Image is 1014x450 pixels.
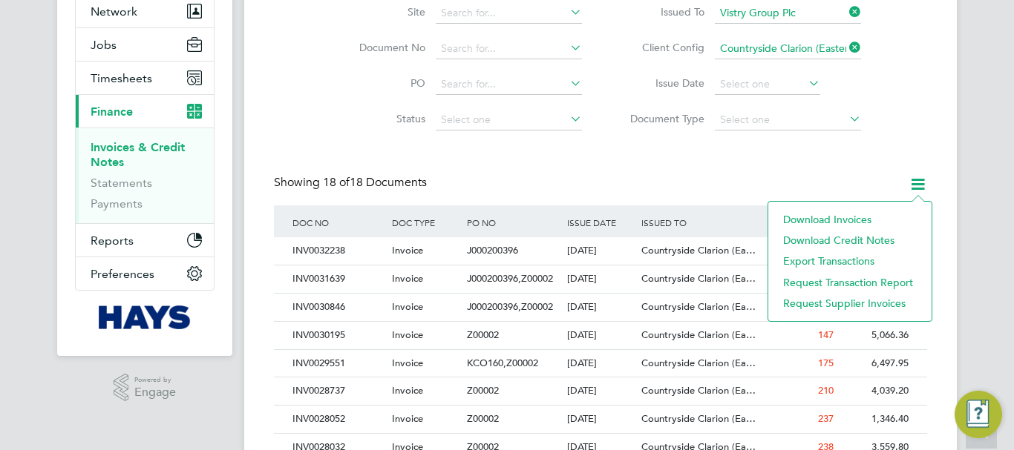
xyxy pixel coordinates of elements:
div: INV0028737 [289,377,388,405]
span: 210 [818,384,834,397]
button: Finance [76,95,214,128]
div: INV0028052 [289,406,388,433]
span: J000200396,Z00002 [467,272,553,285]
div: DOC TYPE [388,205,463,239]
span: Z00002 [467,384,499,397]
span: 237 [818,412,834,425]
li: Request supplier invoices [776,293,924,314]
input: Select one [715,74,820,95]
input: Search for... [436,39,582,59]
div: 1,346.40 [837,406,912,433]
div: INV0030195 [289,322,388,349]
span: J000200396 [467,244,518,257]
span: Countryside Clarion (Ea… [641,357,756,369]
span: Jobs [91,38,117,52]
div: Finance [76,128,214,223]
div: [DATE] [563,406,638,433]
span: Invoice [392,384,423,397]
span: Preferences [91,267,154,281]
label: Site [340,5,425,19]
span: Countryside Clarion (Ea… [641,244,756,257]
span: 18 Documents [323,175,427,190]
div: [DATE] [563,350,638,377]
span: Timesheets [91,71,152,85]
button: Timesheets [76,62,214,94]
a: Payments [91,196,143,211]
span: Countryside Clarion (Ea… [641,328,756,341]
a: Go to home page [75,305,215,329]
div: ISSUE DATE [563,205,638,239]
div: PO NO [463,205,563,239]
span: 147 [818,328,834,341]
span: 175 [818,357,834,369]
span: Network [91,4,137,19]
div: INV0032238 [289,237,388,265]
label: Document No [340,41,425,54]
a: Statements [91,176,152,190]
input: Search for... [436,74,582,95]
div: [DATE] [563,377,638,405]
div: [DATE] [563,294,638,321]
div: INV0031639 [289,265,388,293]
li: Download credit notes [776,230,924,251]
button: Reports [76,224,214,257]
li: Export transactions [776,251,924,271]
span: KCO160,Z00002 [467,357,538,369]
input: Search for... [436,3,582,24]
span: Invoice [392,328,423,341]
input: Search for... [715,39,861,59]
label: Status [340,112,425,125]
div: INV0029551 [289,350,388,377]
span: J000200396,Z00002 [467,300,553,313]
span: Z00002 [467,412,499,425]
span: Countryside Clarion (Ea… [641,412,756,425]
span: Finance [91,105,133,119]
span: Invoice [392,357,423,369]
button: Engage Resource Center [955,391,1002,438]
div: [DATE] [563,322,638,349]
span: Invoice [392,272,423,285]
input: Select one [715,110,861,130]
button: Jobs [76,28,214,61]
span: 18 of [323,175,350,190]
a: Powered byEngage [114,374,177,402]
input: Search for... [715,3,861,24]
span: Z00002 [467,328,499,341]
button: Preferences [76,257,214,290]
span: Invoice [392,300,423,313]
span: Countryside Clarion (Ea… [641,384,756,397]
span: Powered by [134,374,176,386]
label: Document Type [619,112,704,125]
div: 4,039.20 [837,377,912,405]
div: [DATE] [563,237,638,265]
div: AGE (DAYS) [762,205,837,239]
div: ISSUED TO [638,205,762,239]
label: Issued To [619,5,704,19]
img: hays-logo-retina.png [99,305,192,329]
li: Download invoices [776,209,924,230]
div: Showing [274,175,430,191]
div: [DATE] [563,265,638,293]
span: Countryside Clarion (Ea… [641,272,756,285]
li: Request transaction report [776,272,924,293]
div: DOC NO [289,205,388,239]
input: Select one [436,110,582,130]
span: Invoice [392,244,423,257]
label: Client Config [619,41,704,54]
span: Invoice [392,412,423,425]
div: 5,066.36 [837,322,912,349]
span: Engage [134,386,176,399]
div: 6,497.95 [837,350,912,377]
span: Reports [91,234,134,248]
a: Invoices & Credit Notes [91,140,185,169]
label: PO [340,76,425,90]
div: INV0030846 [289,294,388,321]
span: Countryside Clarion (Ea… [641,300,756,313]
label: Issue Date [619,76,704,90]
